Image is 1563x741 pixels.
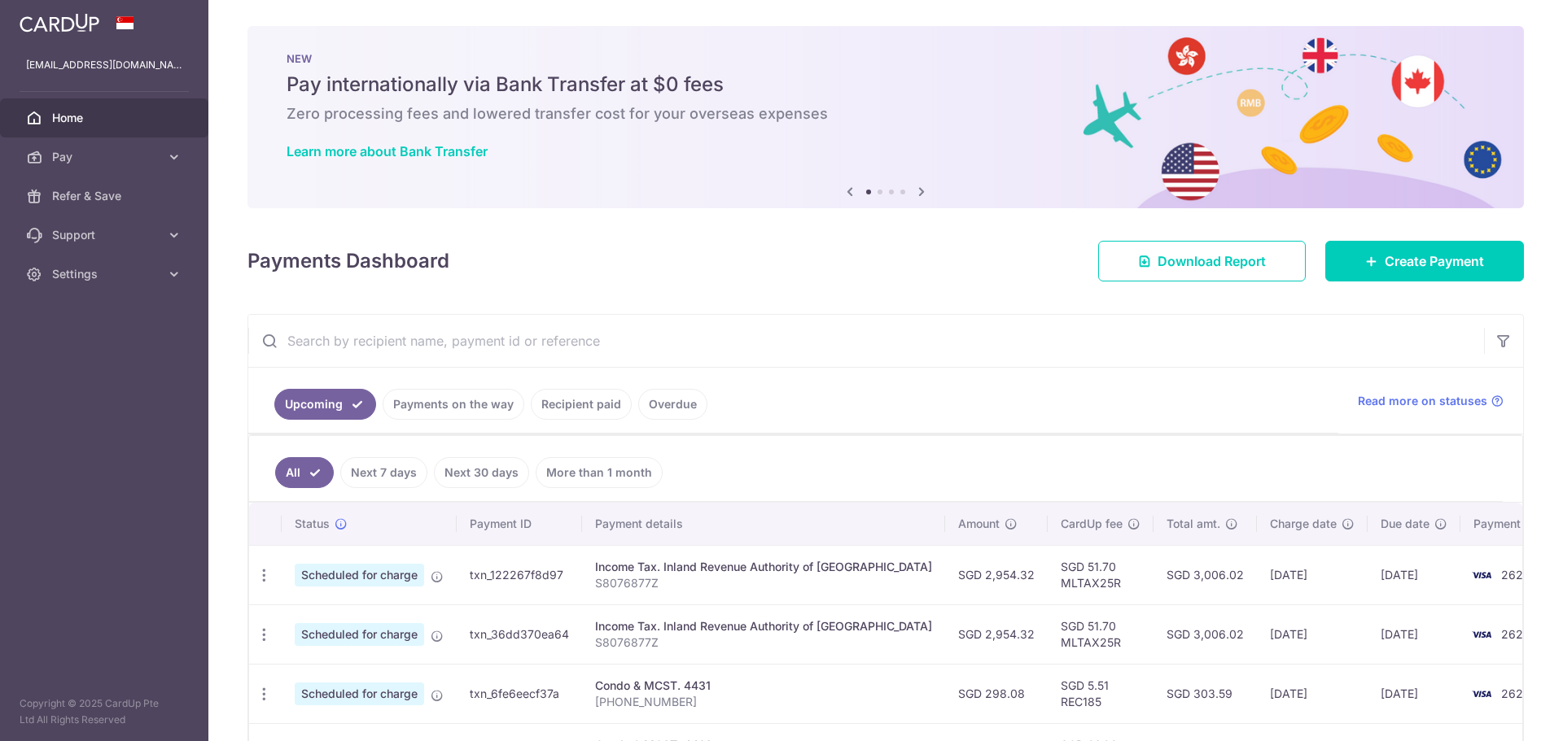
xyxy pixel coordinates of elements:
span: Total amt. [1167,516,1220,532]
input: Search by recipient name, payment id or reference [248,315,1484,367]
a: Next 30 days [434,457,529,488]
span: Read more on statuses [1358,393,1487,409]
a: Download Report [1098,241,1306,281]
a: Read more on statuses [1358,393,1504,409]
td: [DATE] [1257,664,1368,723]
td: SGD 303.59 [1154,664,1257,723]
a: Payments on the way [383,389,524,420]
span: Charge date [1270,516,1337,532]
td: SGD 51.70 MLTAX25R [1048,545,1154,604]
td: SGD 2,954.32 [945,545,1048,604]
h4: Payments Dashboard [247,246,449,276]
img: Bank Card [1465,565,1498,585]
a: Next 7 days [340,457,427,488]
span: 2628 [1501,687,1530,700]
th: Payment ID [457,503,582,545]
span: CardUp fee [1061,516,1123,532]
span: Refer & Save [52,188,160,204]
span: Scheduled for charge [295,623,424,646]
a: All [275,457,334,488]
div: Condo & MCST. 4431 [595,678,932,694]
a: Learn more about Bank Transfer [287,143,488,159]
span: Settings [52,266,160,282]
td: SGD 2,954.32 [945,604,1048,664]
span: Status [295,516,330,532]
h6: Zero processing fees and lowered transfer cost for your overseas expenses [287,104,1485,124]
span: Create Payment [1385,251,1484,271]
a: More than 1 month [536,457,663,488]
td: txn_36dd370ea64 [457,604,582,664]
span: Pay [52,149,160,165]
td: SGD 5.51 REC185 [1048,664,1154,723]
p: S8076877Z [595,634,932,651]
td: SGD 51.70 MLTAX25R [1048,604,1154,664]
td: txn_122267f8d97 [457,545,582,604]
p: [PHONE_NUMBER] [595,694,932,710]
td: [DATE] [1368,545,1460,604]
img: Bank transfer banner [247,26,1524,208]
p: NEW [287,52,1485,65]
img: Bank Card [1465,625,1498,644]
h5: Pay internationally via Bank Transfer at $0 fees [287,72,1485,98]
td: [DATE] [1368,664,1460,723]
div: Income Tax. Inland Revenue Authority of [GEOGRAPHIC_DATA] [595,618,932,634]
span: Scheduled for charge [295,564,424,586]
a: Recipient paid [531,389,632,420]
span: Download Report [1158,251,1266,271]
a: Create Payment [1325,241,1524,281]
td: [DATE] [1257,545,1368,604]
th: Payment details [582,503,945,545]
span: 2628 [1501,627,1530,641]
a: Overdue [638,389,707,420]
td: txn_6fe6eecf37a [457,664,582,723]
td: SGD 298.08 [945,664,1048,723]
span: 2628 [1501,568,1530,582]
p: [EMAIL_ADDRESS][DOMAIN_NAME] [26,57,182,73]
span: Amount [958,516,1000,532]
p: S8076877Z [595,575,932,591]
td: SGD 3,006.02 [1154,604,1257,664]
span: Due date [1381,516,1429,532]
img: CardUp [20,13,99,33]
span: Support [52,227,160,243]
td: [DATE] [1368,604,1460,664]
span: Scheduled for charge [295,682,424,705]
td: SGD 3,006.02 [1154,545,1257,604]
td: [DATE] [1257,604,1368,664]
div: Income Tax. Inland Revenue Authority of [GEOGRAPHIC_DATA] [595,559,932,575]
a: Upcoming [274,389,376,420]
img: Bank Card [1465,684,1498,704]
span: Home [52,110,160,126]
